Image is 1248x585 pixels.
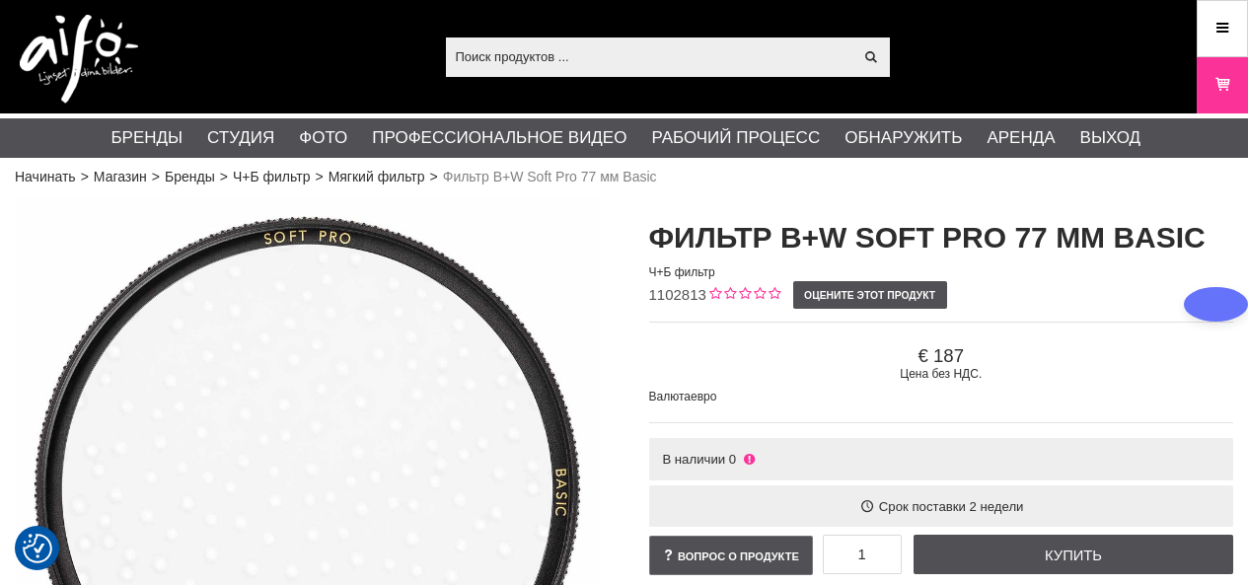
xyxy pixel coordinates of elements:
font: Фото [299,128,347,147]
font: В наличии [662,452,725,467]
font: Профессиональное видео [372,128,626,147]
font: 187 [933,345,964,366]
a: Обнаружить [844,125,962,151]
font: Валюта [649,390,691,403]
font: Ч+Б фильтр [649,265,715,279]
font: Оцените этот продукт [804,290,935,301]
font: > [315,169,323,184]
font: Бренды [110,128,183,147]
font: Начинать [15,169,76,184]
font: Фильтр B+W Soft Pro 77 мм Basic [649,221,1206,254]
a: Студия [207,125,274,151]
font: Выход [1080,128,1141,147]
font: 0 [729,452,736,467]
font: Ч+Б фильтр [233,169,311,184]
font: > [81,169,89,184]
a: Фото [299,125,347,151]
font: Бренды [165,169,215,184]
font: Аренда [987,128,1055,147]
input: Поиск продуктов ... [446,41,853,71]
font: > [220,169,228,184]
font: > [152,169,160,184]
font: Мягкий фильтр [329,169,425,184]
font: Фильтр B+W Soft Pro 77 мм Basic [443,169,657,184]
font: Обнаружить [844,128,962,147]
font: Цена без НДС. [900,367,982,381]
a: Начинать [15,167,76,187]
button: Samtyckesinställningar [23,531,52,566]
font: евро [691,390,716,403]
a: Магазин [94,167,147,187]
a: Вопрос о продукте [649,536,813,575]
img: Кнопка «Повторить согласие» [23,534,52,563]
a: Купить [914,535,1233,574]
a: Ч+Б фильтр [233,167,311,187]
a: Оцените этот продукт [793,281,947,309]
font: Срок поставки [879,499,966,514]
a: Рабочий процесс [651,125,820,151]
font: > [430,169,438,184]
font: Магазин [94,169,147,184]
font: 2 недели [969,499,1023,514]
a: Профессиональное видео [372,125,626,151]
a: Бренды [165,167,215,187]
img: логотип.png [20,15,138,104]
a: Мягкий фильтр [329,167,425,187]
font: 1102813 [649,286,706,303]
a: Выход [1080,125,1141,151]
i: Нет в наличии [741,452,757,467]
font: Студия [207,128,274,147]
font: Рабочий процесс [651,128,820,147]
font: Купить [1045,548,1102,563]
font: Вопрос о продукте [678,550,799,562]
a: Аренда [987,125,1055,151]
div: Рейтинг клиентов: 0 [706,285,780,306]
a: Бренды [110,125,183,151]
